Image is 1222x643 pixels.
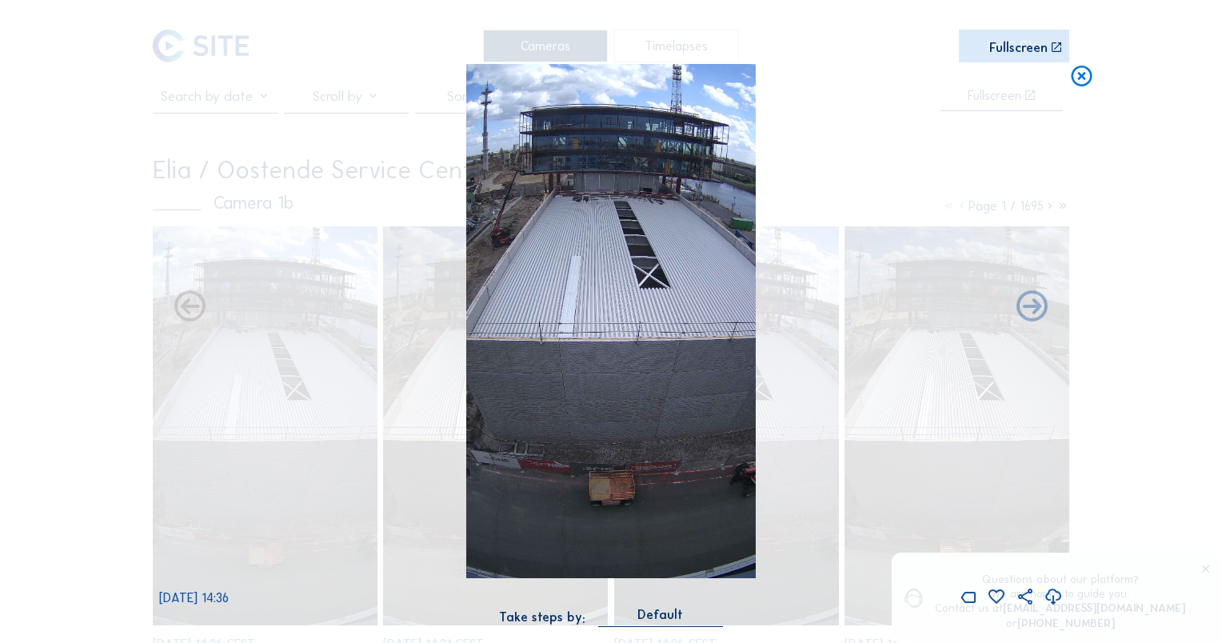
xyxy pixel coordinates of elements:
[1013,289,1051,326] i: Back
[466,64,756,578] img: Image
[159,590,229,605] span: [DATE] 14:36
[598,608,723,626] div: Default
[637,608,683,622] div: Default
[499,611,585,624] div: Take steps by:
[171,289,209,326] i: Forward
[989,42,1048,54] div: Fullscreen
